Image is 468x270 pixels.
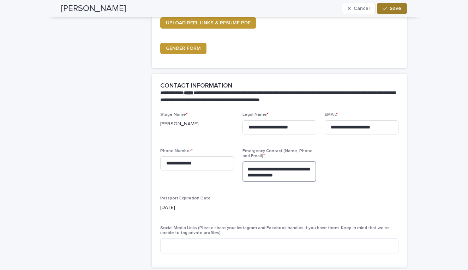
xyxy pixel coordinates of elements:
[342,3,376,14] button: Cancel
[166,20,251,25] span: UPLOAD REEL LINKS & RESUME PDF
[160,226,389,235] span: Social Media Links (Please share your Instagram and Facebook handles if you have them. Keep in mi...
[160,113,188,117] span: Stage Name
[390,6,401,11] span: Save
[160,82,232,90] h2: CONTACT INFORMATION
[354,6,370,11] span: Cancel
[325,113,338,117] span: EMAIL
[242,149,313,158] span: Emergency Contact (Name, Phone and Email)
[160,120,234,128] p: [PERSON_NAME]
[160,196,211,200] span: Passport Expiration Date
[160,149,193,153] span: Phone Number
[160,204,398,211] p: [DATE]
[160,17,256,29] a: UPLOAD REEL LINKS & RESUME PDF
[61,4,126,14] h2: [PERSON_NAME]
[242,113,269,117] span: Legal Name
[166,46,201,51] span: GENDER FORM
[160,43,206,54] a: GENDER FORM
[377,3,407,14] button: Save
